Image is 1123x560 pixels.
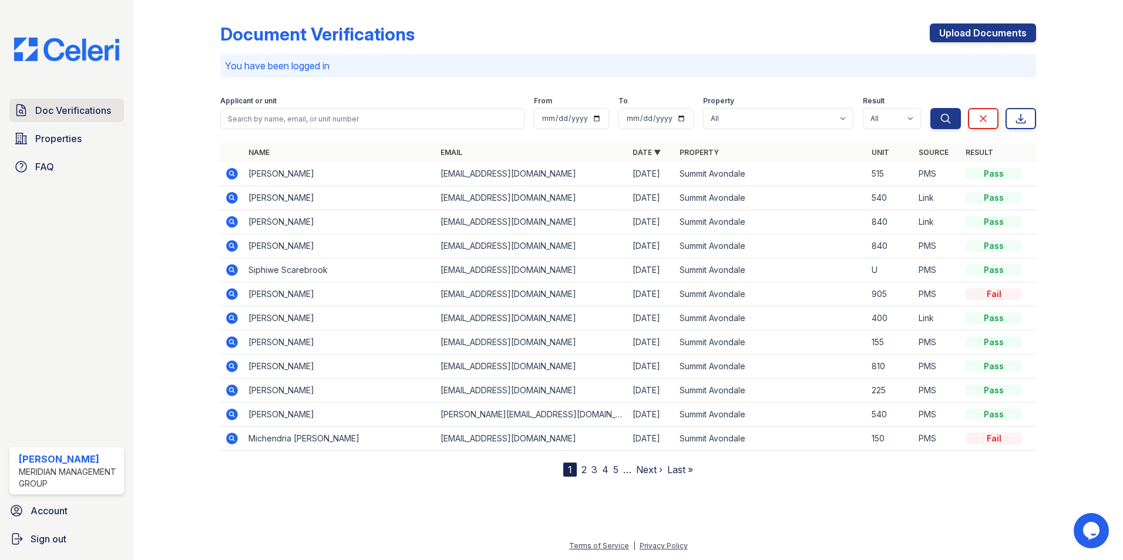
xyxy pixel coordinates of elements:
[628,355,675,379] td: [DATE]
[628,186,675,210] td: [DATE]
[9,155,124,178] a: FAQ
[1074,513,1111,548] iframe: chat widget
[244,379,436,403] td: [PERSON_NAME]
[680,148,719,157] a: Property
[436,306,628,330] td: [EMAIL_ADDRESS][DOMAIN_NAME]
[675,162,867,186] td: Summit Avondale
[436,330,628,355] td: [EMAIL_ADDRESS][DOMAIN_NAME]
[867,282,914,306] td: 905
[5,38,129,61] img: CE_Logo_Blue-a8612792a0a2168367f1c8372b55b34899dd931a85d93a1a3d3e32e68fde9ad4.png
[867,306,914,330] td: 400
[867,210,914,234] td: 840
[966,312,1022,324] div: Pass
[966,264,1022,276] div: Pass
[867,330,914,355] td: 155
[675,258,867,282] td: Summit Avondale
[867,258,914,282] td: U
[867,379,914,403] td: 225
[919,148,949,157] a: Source
[436,210,628,234] td: [EMAIL_ADDRESS][DOMAIN_NAME]
[675,186,867,210] td: Summit Avondale
[914,282,961,306] td: PMS
[436,379,628,403] td: [EMAIL_ADDRESS][DOMAIN_NAME]
[966,360,1022,372] div: Pass
[569,541,629,550] a: Terms of Service
[914,306,961,330] td: Link
[436,427,628,451] td: [EMAIL_ADDRESS][DOMAIN_NAME]
[675,355,867,379] td: Summit Avondale
[867,162,914,186] td: 515
[628,234,675,258] td: [DATE]
[667,464,693,475] a: Last »
[613,464,618,475] a: 5
[914,379,961,403] td: PMS
[675,379,867,403] td: Summit Avondale
[563,463,577,477] div: 1
[675,234,867,258] td: Summit Avondale
[966,409,1022,420] div: Pass
[914,234,961,258] td: PMS
[703,96,734,106] label: Property
[244,330,436,355] td: [PERSON_NAME]
[966,288,1022,300] div: Fail
[19,452,119,466] div: [PERSON_NAME]
[436,258,628,282] td: [EMAIL_ADDRESS][DOMAIN_NAME]
[914,162,961,186] td: PMS
[914,186,961,210] td: Link
[244,355,436,379] td: [PERSON_NAME]
[628,330,675,355] td: [DATE]
[633,541,636,550] div: |
[628,162,675,186] td: [DATE]
[966,433,1022,444] div: Fail
[244,282,436,306] td: [PERSON_NAME]
[244,210,436,234] td: [PERSON_NAME]
[248,148,270,157] a: Name
[640,541,688,550] a: Privacy Policy
[623,463,631,477] span: …
[675,282,867,306] td: Summit Avondale
[914,210,961,234] td: Link
[628,427,675,451] td: [DATE]
[244,186,436,210] td: [PERSON_NAME]
[872,148,889,157] a: Unit
[675,210,867,234] td: Summit Avondale
[436,282,628,306] td: [EMAIL_ADDRESS][DOMAIN_NAME]
[5,527,129,551] a: Sign out
[5,499,129,522] a: Account
[581,464,587,475] a: 2
[436,234,628,258] td: [EMAIL_ADDRESS][DOMAIN_NAME]
[636,464,663,475] a: Next ›
[436,355,628,379] td: [EMAIL_ADDRESS][DOMAIN_NAME]
[441,148,462,157] a: Email
[628,258,675,282] td: [DATE]
[966,192,1022,204] div: Pass
[628,306,675,330] td: [DATE]
[244,258,436,282] td: Siphiwe Scarebrook
[914,427,961,451] td: PMS
[436,162,628,186] td: [EMAIL_ADDRESS][DOMAIN_NAME]
[914,330,961,355] td: PMS
[244,427,436,451] td: Michendria [PERSON_NAME]
[675,306,867,330] td: Summit Avondale
[966,240,1022,252] div: Pass
[220,108,524,129] input: Search by name, email, or unit number
[966,336,1022,348] div: Pass
[633,148,661,157] a: Date ▼
[628,403,675,427] td: [DATE]
[436,403,628,427] td: [PERSON_NAME][EMAIL_ADDRESS][DOMAIN_NAME]
[618,96,628,106] label: To
[35,131,82,146] span: Properties
[675,330,867,355] td: Summit Avondale
[35,103,111,117] span: Doc Verifications
[220,96,277,106] label: Applicant or unit
[31,532,66,546] span: Sign out
[9,127,124,150] a: Properties
[602,464,608,475] a: 4
[914,403,961,427] td: PMS
[863,96,885,106] label: Result
[244,234,436,258] td: [PERSON_NAME]
[225,59,1031,73] p: You have been logged in
[867,234,914,258] td: 840
[914,355,961,379] td: PMS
